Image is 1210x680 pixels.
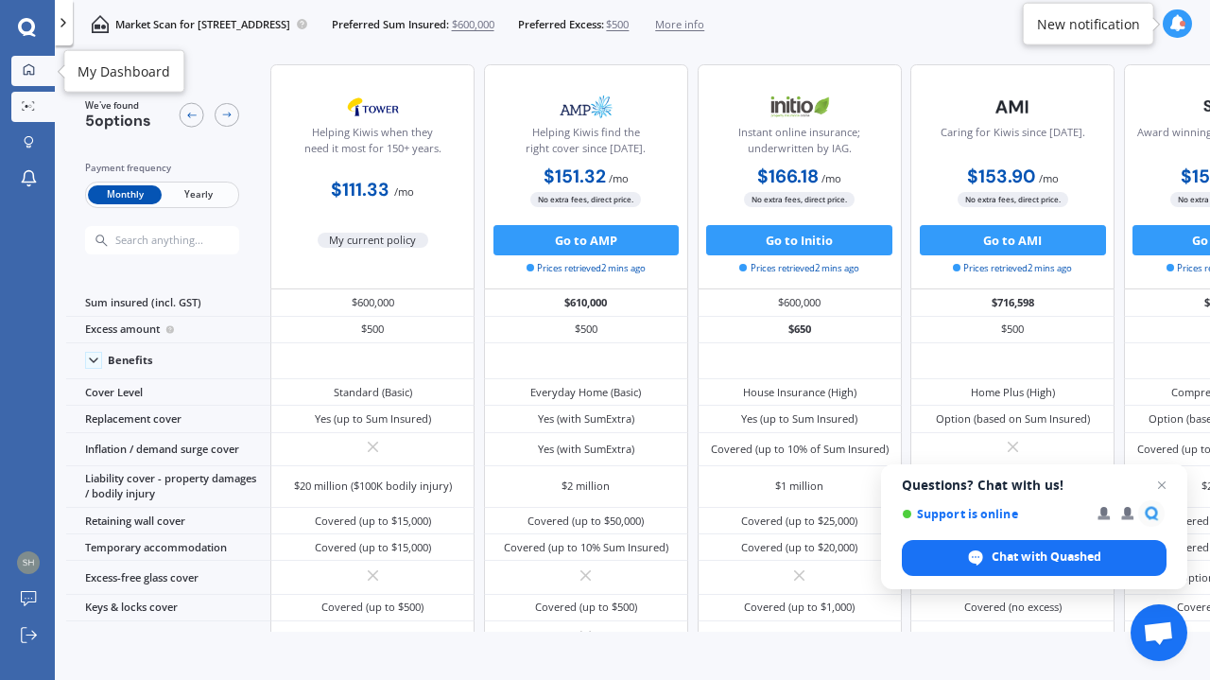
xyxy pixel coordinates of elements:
[85,161,239,176] div: Payment frequency
[66,317,270,343] div: Excess amount
[315,411,431,427] div: Yes (up to Sum Insured)
[85,99,151,113] span: We've found
[66,433,270,466] div: Inflation / demand surge cover
[17,551,40,574] img: c30b44be6ce390daf679b1f0e9566d51
[66,508,270,534] div: Retaining wall cover
[66,406,270,432] div: Replacement cover
[741,540,857,555] div: Covered (up to $20,000)
[66,466,270,508] div: Liability cover - property damages / bodily injury
[315,540,431,555] div: Covered (up to $15,000)
[91,15,109,33] img: home-and-contents.b802091223b8502ef2dd.svg
[958,630,1068,645] div: Covered (up to $3,000)
[331,178,389,201] b: $111.33
[452,17,494,32] span: $600,000
[902,540,1167,576] div: Chat with Quashed
[1039,171,1059,185] span: / mo
[920,225,1106,255] button: Go to AMI
[318,233,429,248] span: My current policy
[66,534,270,561] div: Temporary accommodation
[910,289,1115,316] div: $716,598
[902,507,1084,521] span: Support is online
[270,317,475,343] div: $500
[967,165,1036,188] b: $153.90
[484,289,688,316] div: $610,000
[706,225,892,255] button: Go to Initio
[108,354,153,367] div: Benefits
[115,17,290,32] p: Market Scan for [STREET_ADDRESS]
[936,411,1090,427] div: Option (based on Sum Insured)
[964,600,1062,615] div: Covered (no excess)
[315,514,431,529] div: Covered (up to $15,000)
[958,192,1068,206] span: No extra fees, direct price.
[971,385,1055,400] div: Home Plus (High)
[66,595,270,621] div: Keys & locks cover
[1131,604,1187,661] div: Open chat
[321,600,423,615] div: Covered (up to $500)
[655,17,704,32] span: More info
[743,385,856,400] div: House Insurance (High)
[334,385,412,400] div: Standard (Basic)
[744,600,855,615] div: Covered (up to $1,000)
[88,185,162,205] span: Monthly
[536,88,636,126] img: AMP.webp
[284,125,461,163] div: Helping Kiwis when they need it most for 150+ years.
[332,17,449,32] span: Preferred Sum Insured:
[744,630,855,645] div: Covered (up to $3,000)
[323,88,423,126] img: Tower.webp
[318,630,428,645] div: Covered (up to $1,000)
[711,442,889,457] div: Covered (up to 10% of Sum Insured)
[750,88,850,126] img: Initio.webp
[821,171,841,185] span: / mo
[113,234,268,247] input: Search anything...
[698,317,902,343] div: $650
[484,317,688,343] div: $500
[741,514,857,529] div: Covered (up to $25,000)
[85,111,151,131] span: 5 options
[953,262,1072,275] span: Prices retrieved 2 mins ago
[698,289,902,316] div: $600,000
[741,411,857,427] div: Yes (up to Sum Insured)
[910,317,1115,343] div: $500
[544,165,606,188] b: $151.32
[606,17,629,32] span: $500
[518,17,604,32] span: Preferred Excess:
[527,514,644,529] div: Covered (up to $50,000)
[66,379,270,406] div: Cover Level
[739,262,858,275] span: Prices retrieved 2 mins ago
[530,192,641,206] span: No extra fees, direct price.
[66,561,270,594] div: Excess-free glass cover
[535,600,637,615] div: Covered (up to $500)
[78,61,170,80] div: My Dashboard
[710,125,888,163] div: Instant online insurance; underwritten by IAG.
[497,125,675,163] div: Helping Kiwis find the right cover since [DATE].
[962,88,1063,126] img: AMI-text-1.webp
[941,125,1085,163] div: Caring for Kiwis since [DATE].
[66,621,270,654] div: Hidden water / gradual damage
[538,442,634,457] div: Yes (with SumExtra)
[527,262,646,275] span: Prices retrieved 2 mins ago
[270,289,475,316] div: $600,000
[538,411,634,427] div: Yes (with SumExtra)
[609,171,629,185] span: / mo
[1037,14,1140,33] div: New notification
[757,165,819,188] b: $166.18
[504,540,668,555] div: Covered (up to 10% Sum Insured)
[1150,474,1173,497] span: Close chat
[744,192,855,206] span: No extra fees, direct price.
[294,479,452,494] div: $20 million ($100K bodily injury)
[493,225,680,255] button: Go to AMP
[992,549,1101,566] span: Chat with Quashed
[562,479,610,494] div: $2 million
[394,184,414,199] span: / mo
[66,289,270,316] div: Sum insured (incl. GST)
[902,478,1167,493] span: Questions? Chat with us!
[530,385,641,400] div: Everyday Home (Basic)
[162,185,235,205] span: Yearly
[775,479,823,494] div: $1 million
